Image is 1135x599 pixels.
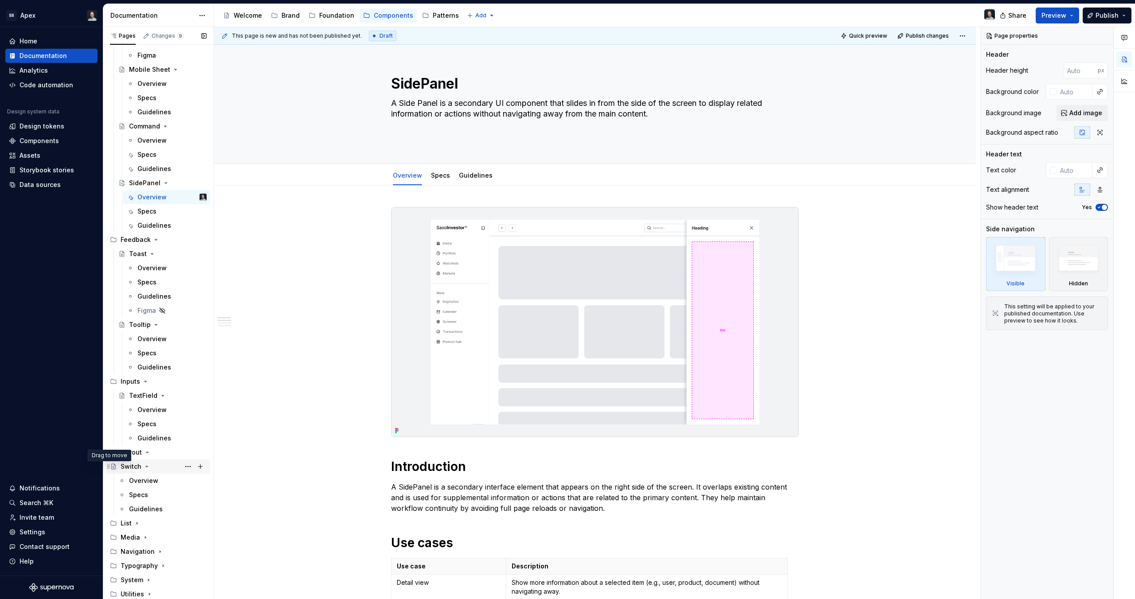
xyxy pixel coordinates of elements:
a: Design tokens [5,119,98,133]
div: SB [6,10,17,21]
span: Share [1008,11,1026,20]
div: Guidelines [137,108,171,117]
div: Specs [137,278,157,287]
div: Changes [152,32,184,39]
button: Share [995,8,1032,23]
div: Help [20,557,34,566]
a: Home [5,34,98,48]
p: Detail view [397,578,501,587]
a: Invite team [5,510,98,525]
div: Specs [137,150,157,159]
a: Tooltip [115,318,210,332]
a: Overview [123,403,210,417]
div: Guidelines [137,221,171,230]
div: Guidelines [137,434,171,443]
p: A SidePanel is a secondary interface element that appears on the right side of the screen. It ove... [391,482,799,513]
div: Notifications [20,484,60,493]
div: Overview [137,405,167,414]
div: Guidelines [455,166,496,184]
a: Toast [115,247,210,261]
div: System [121,576,143,584]
a: Specs [123,204,210,218]
button: Publish [1083,8,1131,23]
div: Hidden [1069,280,1088,287]
div: Inputs [121,377,140,386]
div: Contact support [20,542,70,551]
input: Auto [1064,62,1098,78]
div: Design system data [7,108,59,115]
a: Figma [123,48,210,62]
div: Search ⌘K [20,498,53,507]
a: Specs [123,346,210,360]
a: Specs [123,275,210,289]
div: System [106,573,210,587]
a: Guidelines [123,162,210,176]
div: Text color [986,166,1016,175]
div: Specs [137,349,157,358]
div: Pages [110,32,136,39]
a: Guidelines [123,105,210,119]
span: Preview [1041,11,1066,20]
div: Brand [282,11,300,20]
div: Navigation [121,547,155,556]
div: Foundation [319,11,354,20]
a: Assets [5,148,98,163]
div: Command [129,122,160,131]
a: Guidelines [123,360,210,374]
div: Visible [1006,280,1025,287]
div: Page tree [219,7,462,24]
p: Show more information about a selected item (e.g., user, product, document) without navigating away. [512,578,782,596]
button: SBApexNiklas Quitzau [2,6,101,25]
button: Publish changes [895,30,953,42]
div: Storybook stories [20,166,74,175]
h1: Introduction [391,459,799,475]
span: 9 [177,32,184,39]
div: Toast [129,249,147,258]
a: Overview [123,332,210,346]
button: Quick preview [838,30,891,42]
svg: Supernova Logo [29,583,74,592]
div: Guidelines [137,363,171,372]
img: Niklas Quitzau [984,9,995,20]
input: Auto [1057,84,1092,100]
a: OverviewNiklas Quitzau [123,190,210,204]
div: Typography [106,559,210,573]
div: Overview [389,166,426,184]
div: Analytics [20,66,48,75]
div: Specs [137,207,157,216]
div: Background image [986,109,1041,117]
div: Side navigation [986,225,1035,233]
div: Background color [986,87,1039,96]
p: px [1098,67,1104,74]
div: Guidelines [129,505,163,513]
a: Figma [123,303,210,318]
a: Guidelines [115,502,210,516]
p: Description [512,562,782,571]
div: Overview [137,193,167,202]
div: Tooltip [129,320,151,329]
a: Command [115,119,210,133]
div: Data sources [20,180,61,189]
span: Publish changes [906,32,949,39]
button: Preview [1036,8,1079,23]
a: Welcome [219,8,266,23]
div: Overview [137,79,167,88]
div: Components [374,11,413,20]
div: Show header text [986,203,1038,212]
button: Add image [1057,105,1108,121]
div: Utilities [121,590,144,599]
div: Drag to move [88,450,131,461]
div: List [106,516,210,530]
a: SidePanel [115,176,210,190]
div: Media [106,530,210,545]
button: Search ⌘K [5,496,98,510]
div: Assets [20,151,40,160]
a: Components [360,8,417,23]
div: Typography [121,561,158,570]
a: Code automation [5,78,98,92]
div: Overview [129,476,158,485]
div: Guidelines [137,292,171,301]
button: Notifications [5,481,98,495]
div: Documentation [110,11,194,20]
div: Background aspect ratio [986,128,1058,137]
